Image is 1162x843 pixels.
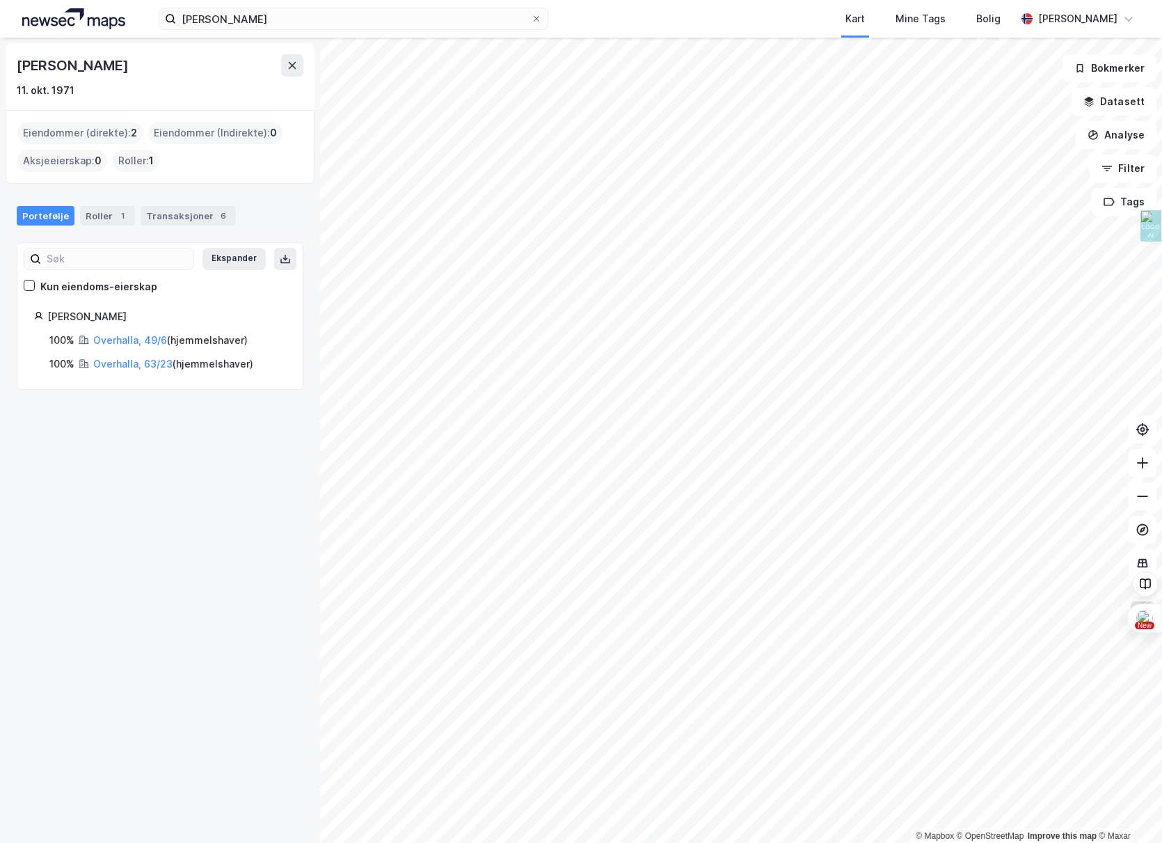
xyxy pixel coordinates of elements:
[131,125,137,141] span: 2
[41,249,193,269] input: Søk
[1072,88,1156,116] button: Datasett
[270,125,277,141] span: 0
[1062,54,1156,82] button: Bokmerker
[1028,831,1097,841] a: Improve this map
[17,54,131,77] div: [PERSON_NAME]
[93,332,248,349] div: ( hjemmelshaver )
[93,334,167,346] a: Overhalla, 49/6
[176,8,531,29] input: Søk på adresse, matrikkel, gårdeiere, leietakere eller personer
[17,206,74,226] div: Portefølje
[1092,188,1156,216] button: Tags
[93,356,253,372] div: ( hjemmelshaver )
[976,10,1001,27] div: Bolig
[17,82,74,99] div: 11. okt. 1971
[1092,776,1162,843] iframe: Chat Widget
[47,308,286,325] div: [PERSON_NAME]
[1090,155,1156,182] button: Filter
[17,150,107,172] div: Aksjeeierskap :
[49,332,74,349] div: 100%
[113,150,159,172] div: Roller :
[17,122,143,144] div: Eiendommer (direkte) :
[80,206,135,226] div: Roller
[845,10,865,27] div: Kart
[202,248,266,270] button: Ekspander
[216,209,230,223] div: 6
[116,209,129,223] div: 1
[1092,776,1162,843] div: Kontrollprogram for chat
[93,358,173,370] a: Overhalla, 63/23
[95,152,102,169] span: 0
[22,8,125,29] img: logo.a4113a55bc3d86da70a041830d287a7e.svg
[1076,121,1156,149] button: Analyse
[957,831,1024,841] a: OpenStreetMap
[149,152,154,169] span: 1
[916,831,954,841] a: Mapbox
[40,278,157,295] div: Kun eiendoms-eierskap
[896,10,946,27] div: Mine Tags
[148,122,282,144] div: Eiendommer (Indirekte) :
[49,356,74,372] div: 100%
[1038,10,1117,27] div: [PERSON_NAME]
[141,206,236,226] div: Transaksjoner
